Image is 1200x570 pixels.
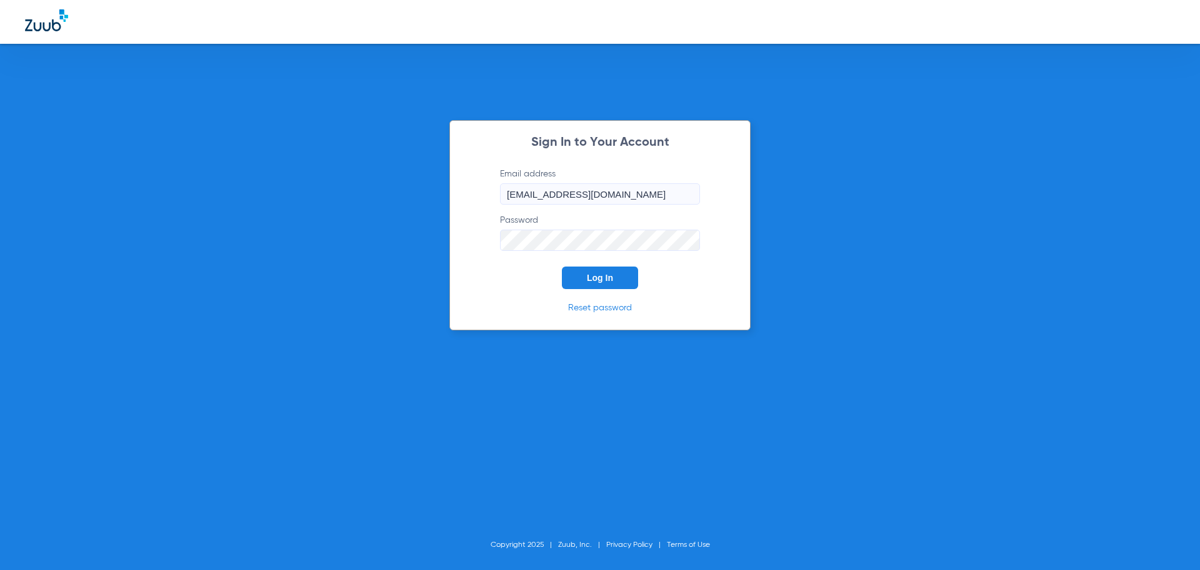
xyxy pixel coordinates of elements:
[1137,510,1200,570] iframe: Chat Widget
[500,214,700,251] label: Password
[25,9,68,31] img: Zuub Logo
[667,541,710,549] a: Terms of Use
[500,168,700,205] label: Email address
[481,136,719,149] h2: Sign In to Your Account
[568,303,632,312] a: Reset password
[606,541,652,549] a: Privacy Policy
[558,539,606,551] li: Zuub, Inc.
[491,539,558,551] li: Copyright 2025
[562,267,638,289] button: Log In
[587,273,613,283] span: Log In
[500,230,700,251] input: Password
[500,183,700,205] input: Email address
